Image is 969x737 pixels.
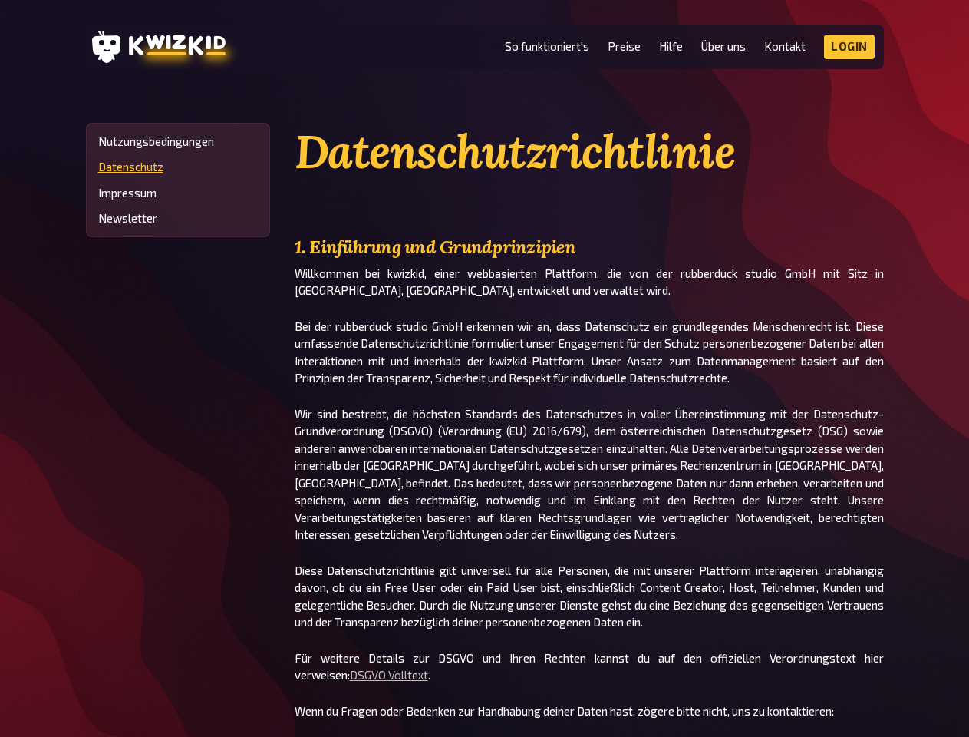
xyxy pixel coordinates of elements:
[98,160,258,174] a: Datenschutz
[824,35,875,59] a: Login
[295,230,884,265] h2: 1. Einführung und Grundprinzipien
[295,562,884,631] p: Diese Datenschutzrichtlinie gilt universell für alle Personen, die mit unserer Plattform interagi...
[295,405,884,544] p: Wir sind bestrebt, die höchsten Standards des Datenschutzes in voller Übereinstimmung mit der Dat...
[295,702,884,720] p: Wenn du Fragen oder Bedenken zur Handhabung deiner Daten hast, zögere bitte nicht, uns zu kontakt...
[98,212,258,225] a: Newsletter
[295,318,884,387] p: Bei der rubberduck studio GmbH erkennen wir an, dass Datenschutz ein grundlegendes Menschenrecht ...
[350,668,428,682] a: DSGVO Volltext
[295,265,884,299] p: Willkommen bei kwizkid, einer webbasierten Plattform, die von der rubberduck studio GmbH mit Sitz...
[659,40,683,53] a: Hilfe
[98,187,258,200] a: Impressum
[295,649,884,684] p: Für weitere Details zur DSGVO und Ihren Rechten kannst du auf den offiziellen Verordnungstext hie...
[98,135,258,148] a: Nutzungsbedingungen
[701,40,746,53] a: Über uns
[764,40,806,53] a: Kontakt
[295,123,884,180] h1: Datenschutz­richtlinie
[505,40,589,53] a: So funktioniert's
[608,40,641,53] a: Preise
